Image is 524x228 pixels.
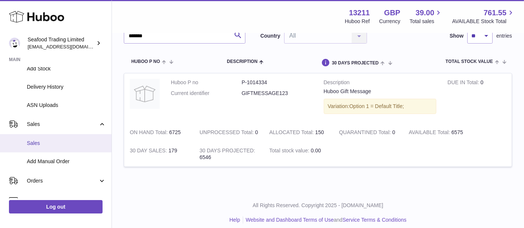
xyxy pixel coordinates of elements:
strong: Total stock value [269,148,311,155]
span: entries [496,32,512,39]
label: Show [450,32,464,39]
td: 6575 [403,123,473,142]
strong: 30 DAY SALES [130,148,169,155]
dt: Huboo P no [171,79,242,86]
div: Huboo Ref [345,18,370,25]
img: internalAdmin-13211@internal.huboo.com [9,38,20,49]
span: Usage [27,197,106,205]
img: product image [130,79,160,109]
a: Website and Dashboard Terms of Use [246,217,334,223]
span: Sales [27,121,98,128]
li: and [243,216,407,224]
a: 39.00 Total sales [410,8,443,25]
td: 150 [264,123,333,142]
strong: Description [324,79,436,88]
strong: 13211 [349,8,370,18]
span: Total sales [410,18,443,25]
strong: ON HAND Total [130,129,169,137]
div: Huboo Gift Message [324,88,436,95]
span: Total stock value [446,59,493,64]
a: Service Terms & Conditions [342,217,407,223]
a: Log out [9,200,103,213]
span: Orders [27,177,98,184]
td: 6546 [194,142,264,167]
strong: ALLOCATED Total [269,129,315,137]
td: 179 [124,142,194,167]
td: 0 [194,123,264,142]
dt: Current identifier [171,90,242,97]
td: 0 [442,73,512,123]
span: AVAILABLE Stock Total [452,18,515,25]
span: 30 DAYS PROJECTED [332,61,379,66]
strong: AVAILABLE Total [409,129,451,137]
div: Variation: [324,99,436,114]
span: Option 1 = Default Title; [349,103,404,109]
div: Currency [379,18,401,25]
span: 39.00 [415,8,434,18]
dd: GIFTMESSAGE123 [242,90,313,97]
td: 6725 [124,123,194,142]
strong: QUARANTINED Total [339,129,392,137]
dd: P-1014334 [242,79,313,86]
span: ASN Uploads [27,102,106,109]
span: Delivery History [27,83,106,91]
span: 761.55 [484,8,506,18]
span: Description [227,59,257,64]
span: 0.00 [311,148,321,153]
p: All Rights Reserved. Copyright 2025 - [DOMAIN_NAME] [118,202,518,209]
strong: UNPROCESSED Total [200,129,255,137]
span: Sales [27,140,106,147]
a: Help [229,217,240,223]
span: Add Stock [27,65,106,72]
span: Huboo P no [131,59,160,64]
strong: DUE IN Total [448,79,480,87]
strong: GBP [384,8,400,18]
strong: 30 DAYS PROJECTED [200,148,255,155]
label: Country [260,32,280,39]
span: [EMAIL_ADDRESS][DOMAIN_NAME] [28,44,110,50]
span: 0 [392,129,395,135]
div: Seafood Trading Limited [28,36,95,50]
a: 761.55 AVAILABLE Stock Total [452,8,515,25]
span: Add Manual Order [27,158,106,165]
